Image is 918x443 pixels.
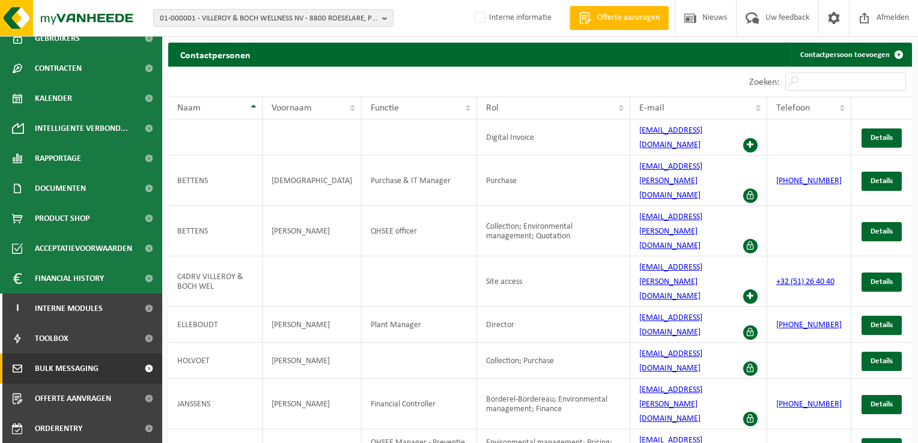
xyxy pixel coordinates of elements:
[168,379,263,429] td: JANSSENS
[153,9,394,27] button: 01-000001 - VILLEROY & BOCH WELLNESS NV - 8800 ROESELARE, POPULIERSTRAAT 1
[168,256,263,307] td: C4DRV VILLEROY & BOCH WEL
[776,176,842,185] a: [PHONE_NUMBER]
[35,113,128,143] span: Intelligente verbond...
[35,264,104,294] span: Financial History
[35,324,68,354] span: Toolbox
[263,307,362,343] td: [PERSON_NAME]
[35,354,99,384] span: Bulk Messaging
[477,155,630,206] td: Purchase
[871,134,893,142] span: Details
[639,126,702,149] a: [EMAIL_ADDRESS][DOMAIN_NAME]
[362,379,477,429] td: Financial Controller
[776,277,834,286] a: +32 (51) 26 40 40
[862,352,902,371] a: Details
[639,263,702,301] a: [EMAIL_ADDRESS][PERSON_NAME][DOMAIN_NAME]
[862,273,902,292] a: Details
[35,203,90,234] span: Product Shop
[477,307,630,343] td: Director
[862,316,902,335] a: Details
[776,400,842,409] a: [PHONE_NUMBER]
[862,395,902,414] a: Details
[35,143,81,173] span: Rapportage
[263,155,362,206] td: [DEMOGRAPHIC_DATA]
[168,343,263,379] td: HOLVOET
[35,234,132,264] span: Acceptatievoorwaarden
[639,103,664,113] span: E-mail
[477,256,630,307] td: Site access
[871,177,893,185] span: Details
[263,379,362,429] td: [PERSON_NAME]
[871,400,893,408] span: Details
[570,6,669,30] a: Offerte aanvragen
[272,103,312,113] span: Voornaam
[639,212,702,250] a: [EMAIL_ADDRESS][PERSON_NAME][DOMAIN_NAME]
[35,384,111,414] span: Offerte aanvragen
[35,294,103,324] span: Interne modules
[791,43,911,67] a: Contactpersoon toevoegen
[477,343,630,379] td: Collection; Purchase
[12,294,23,324] span: I
[35,173,86,203] span: Documenten
[177,103,201,113] span: Naam
[362,155,477,206] td: Purchase & IT Manager
[362,307,477,343] td: Plant Manager
[362,206,477,256] td: QHSEE officer
[871,228,893,235] span: Details
[472,9,552,27] label: Interne informatie
[263,343,362,379] td: [PERSON_NAME]
[160,10,377,28] span: 01-000001 - VILLEROY & BOCH WELLNESS NV - 8800 ROESELARE, POPULIERSTRAAT 1
[35,53,82,83] span: Contracten
[862,172,902,191] a: Details
[477,379,630,429] td: Borderel-Bordereau; Environmental management; Finance
[749,77,779,87] label: Zoeken:
[477,119,630,155] td: Digital Invoice
[263,206,362,256] td: [PERSON_NAME]
[871,357,893,365] span: Details
[639,349,702,373] a: [EMAIL_ADDRESS][DOMAIN_NAME]
[871,321,893,329] span: Details
[168,206,263,256] td: BETTENS
[871,278,893,286] span: Details
[486,103,499,113] span: Rol
[776,103,810,113] span: Telefoon
[776,321,842,330] a: [PHONE_NUMBER]
[168,307,263,343] td: ELLEBOUDT
[168,155,263,206] td: BETTENS
[594,12,663,24] span: Offerte aanvragen
[168,43,263,66] h2: Contactpersonen
[35,83,72,113] span: Kalender
[639,385,702,423] a: [EMAIL_ADDRESS][PERSON_NAME][DOMAIN_NAME]
[862,128,902,148] a: Details
[35,23,80,53] span: Gebruikers
[862,222,902,241] a: Details
[639,162,702,200] a: [EMAIL_ADDRESS][PERSON_NAME][DOMAIN_NAME]
[477,206,630,256] td: Collection; Environmental management; Quotation
[639,313,702,337] a: [EMAIL_ADDRESS][DOMAIN_NAME]
[371,103,399,113] span: Functie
